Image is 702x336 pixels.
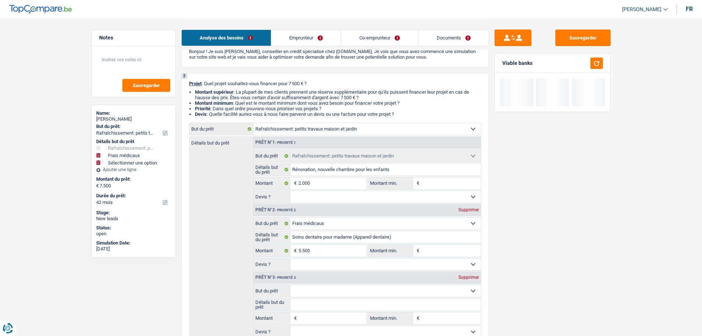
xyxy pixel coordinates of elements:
[413,245,421,257] span: €
[413,177,421,189] span: €
[96,246,171,252] div: [DATE]
[254,285,291,297] label: But du prêt
[686,6,693,13] div: fr
[96,110,171,116] div: Name:
[271,30,341,46] a: Emprunteur
[254,275,298,280] div: Prêt n°3
[9,5,72,14] img: TopCompare Logo
[96,210,171,216] div: Stage:
[368,245,413,257] label: Montant min.
[195,89,234,95] strong: Montant supérieur
[254,299,291,311] label: Détails but du prêt
[254,191,291,203] label: Devis ?
[254,150,291,162] label: But du prêt
[189,81,481,86] p: : Quel projet souhaitez-vous financer pour 7 500 € ?
[189,137,253,145] label: Détails but du prêt
[275,276,296,280] span: - Priorité 3
[96,116,171,122] div: [PERSON_NAME]
[96,167,171,172] div: Ajouter une ligne
[290,177,298,189] span: €
[254,218,291,229] label: But du prêt
[195,89,481,100] li: : La plupart de mes clients prennent une réserve supplémentaire pour qu'ils puissent financer leu...
[182,30,271,46] a: Analyse des besoins
[555,30,611,46] button: Sauvegarder
[195,106,481,111] li: : Dans quel ordre pouvons-nous prioriser vos projets ?
[195,111,481,117] li: : Quelle facilité auriez-vous à nous faire parvenir un devis ou une facture pour votre projet ?
[502,60,532,66] div: Viable banks
[622,6,661,13] span: [PERSON_NAME]
[96,216,171,222] div: New leads
[96,231,171,237] div: open
[290,312,298,324] span: €
[96,176,170,182] label: Montant du prêt:
[290,245,298,257] span: €
[195,111,207,117] span: Devis
[254,312,291,324] label: Montant
[254,208,298,212] div: Prêt n°2
[182,73,187,79] div: 2
[99,35,168,41] h5: Notes
[254,231,291,243] label: Détails but du prêt
[254,177,291,189] label: Montant
[275,208,296,212] span: - Priorité 2
[96,225,171,231] div: Status:
[254,245,291,257] label: Montant
[195,106,210,111] strong: Priorité
[96,139,171,145] div: Détails but du prêt
[616,3,668,15] a: [PERSON_NAME]
[254,164,291,176] label: Détails but du prêt
[341,30,418,46] a: Co-emprunteur
[96,124,170,129] label: But du prêt:
[189,81,202,86] span: Projet
[195,100,233,106] strong: Montant minimum
[96,240,171,246] div: Simulation Date:
[413,312,421,324] span: €
[96,183,99,189] span: €
[254,259,291,270] label: Devis ?
[133,83,160,88] span: Sauvegarder
[254,140,298,145] div: Prêt n°1
[96,193,170,199] label: Durée du prêt:
[275,141,296,145] span: - Priorité 1
[457,208,481,212] div: Supprimer
[368,177,413,189] label: Montant min.
[189,123,254,135] label: But du prêt
[457,275,481,280] div: Supprimer
[189,49,481,60] p: Bonjour ! Je suis [PERSON_NAME], conseiller en crédit spécialisé chez [DOMAIN_NAME]. Je vois que ...
[368,312,413,324] label: Montant min.
[419,30,489,46] a: Documents
[122,79,170,92] button: Sauvegarder
[195,100,481,106] li: : Quel est le montant minimum dont vous avez besoin pour financer votre projet ?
